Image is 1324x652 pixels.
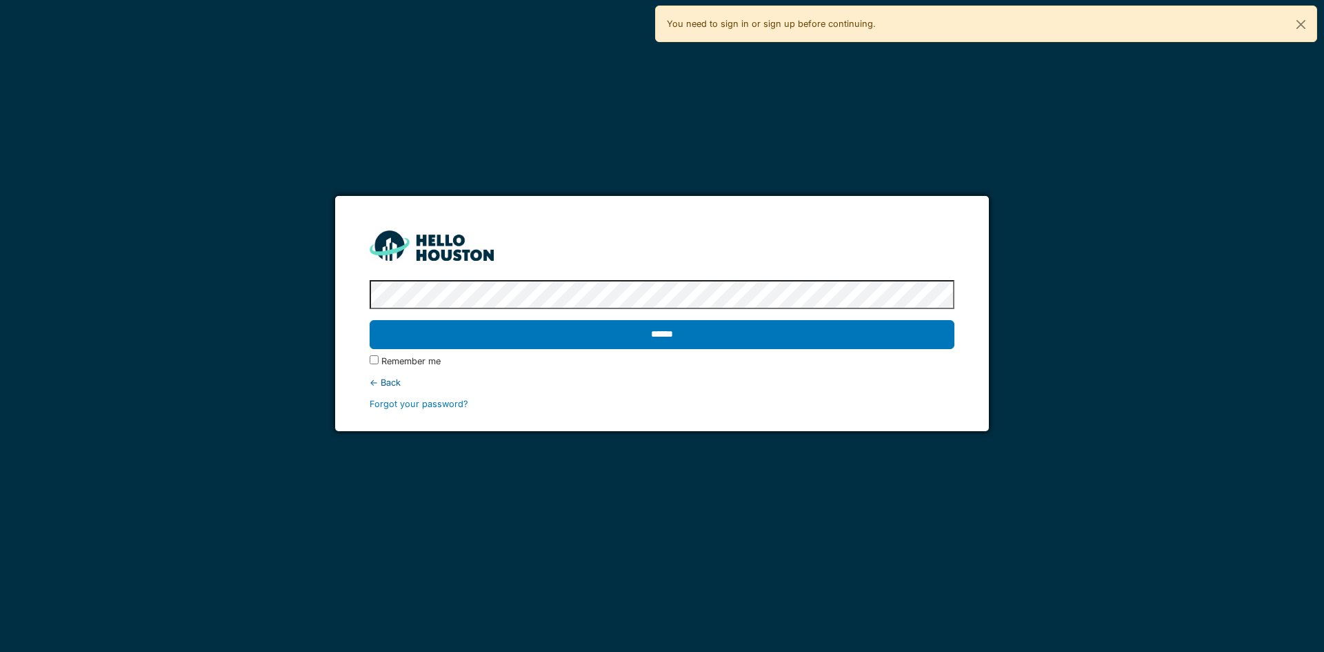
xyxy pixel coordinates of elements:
div: You need to sign in or sign up before continuing. [655,6,1317,42]
div: ← Back [370,376,954,389]
img: HH_line-BYnF2_Hg.png [370,230,494,260]
a: Forgot your password? [370,399,468,409]
label: Remember me [381,355,441,368]
button: Close [1285,6,1316,43]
